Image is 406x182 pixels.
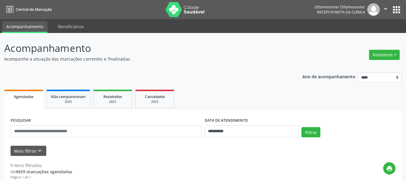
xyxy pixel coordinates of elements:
span: Não compareceram [51,94,86,99]
i: keyboard_arrow_down [36,148,43,154]
span: Agendados [14,94,34,99]
div: de [11,169,72,175]
div: 2025 [98,100,128,104]
p: Acompanhe a situação das marcações correntes e finalizadas [4,56,282,62]
label: DATA DE ATENDIMENTO [205,116,248,125]
a: Central de Marcação [4,4,52,14]
div: 2025 [51,100,86,104]
div: 9 itens filtrados [11,162,72,169]
div: Página 1 de 1 [11,175,72,180]
button: print [383,162,395,175]
div: 2025 [140,100,170,104]
button: Mais filtroskeyboard_arrow_down [11,146,46,156]
a: Acompanhamento [2,21,47,33]
button: apps [391,4,402,15]
div: Oftalmocenter Oftalmocenter [314,4,365,10]
p: Acompanhamento [4,41,282,56]
span: Central de Marcação [16,7,52,12]
img: img [367,3,380,16]
button:  [380,3,391,16]
span: Resolvidos [103,94,122,99]
button: Filtrar [301,127,320,137]
span: Recepcionista da clínica [317,10,365,15]
p: Ano de acompanhamento [302,73,356,80]
label: PESQUISAR [11,116,31,125]
i:  [382,5,389,12]
a: Beneficiários [54,21,88,32]
strong: 9659 marcações agendadas [16,169,72,175]
button: Relatórios [369,50,400,60]
i: print [386,165,393,172]
span: Cancelados [145,94,165,99]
